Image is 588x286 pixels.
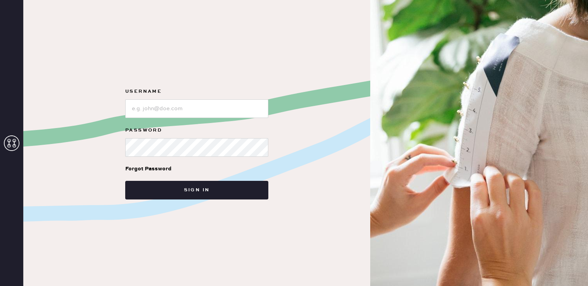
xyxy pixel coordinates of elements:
div: Forgot Password [125,165,171,173]
label: Password [125,126,268,135]
label: Username [125,87,268,96]
a: Forgot Password [125,157,171,181]
input: e.g. john@doe.com [125,99,268,118]
button: Sign in [125,181,268,199]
